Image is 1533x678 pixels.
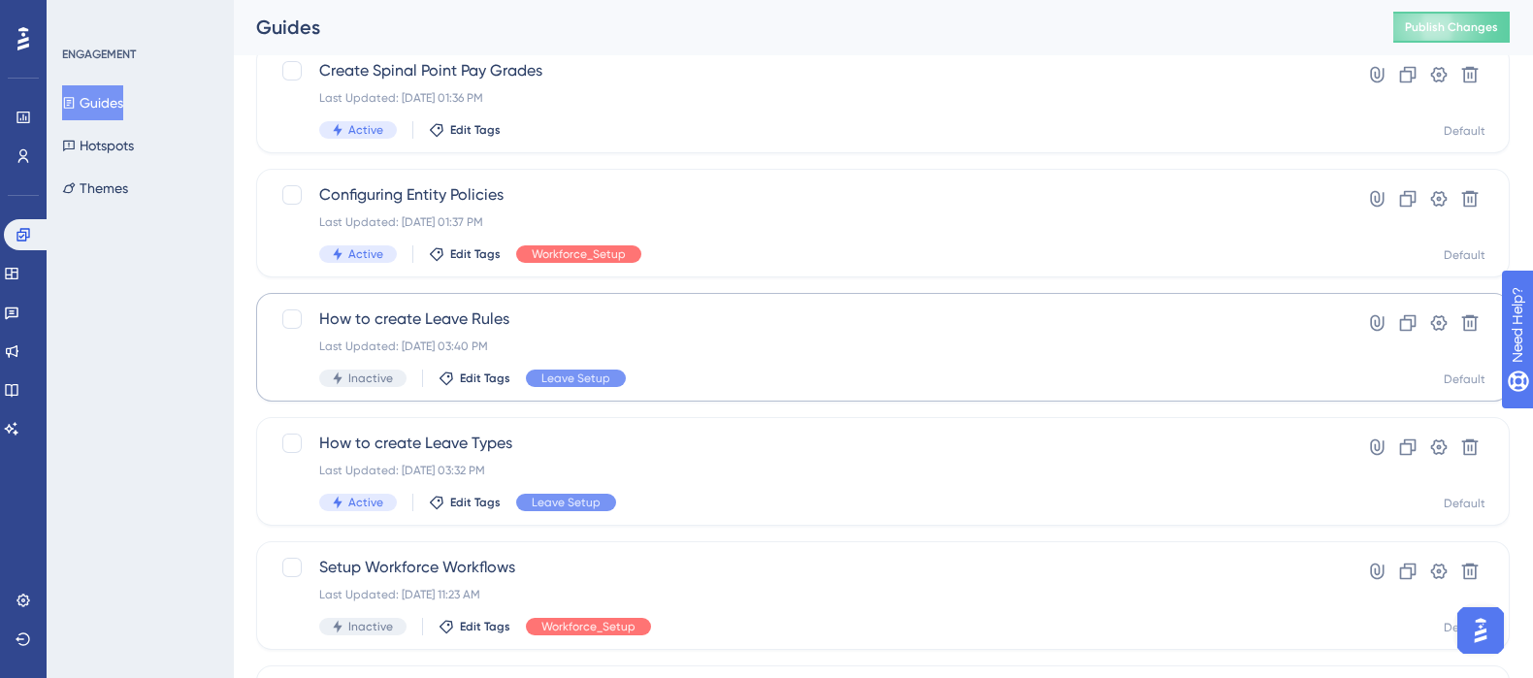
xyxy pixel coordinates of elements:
button: Publish Changes [1393,12,1510,43]
button: Hotspots [62,128,134,163]
div: Guides [256,14,1345,41]
div: Last Updated: [DATE] 01:36 PM [319,90,1291,106]
span: Leave Setup [532,495,601,510]
span: Edit Tags [450,122,501,138]
button: Themes [62,171,128,206]
span: Active [348,246,383,262]
span: Create Spinal Point Pay Grades [319,59,1291,82]
span: Workforce_Setup [541,619,636,634]
span: How to create Leave Rules [319,307,1291,331]
span: Publish Changes [1405,19,1498,35]
button: Edit Tags [439,371,510,386]
button: Guides [62,85,123,120]
iframe: UserGuiding AI Assistant Launcher [1451,601,1510,660]
span: How to create Leave Types [319,432,1291,455]
div: Last Updated: [DATE] 03:40 PM [319,339,1291,354]
div: Default [1444,123,1485,139]
span: Need Help? [46,5,121,28]
span: Edit Tags [450,246,501,262]
div: Last Updated: [DATE] 03:32 PM [319,463,1291,478]
div: Last Updated: [DATE] 01:37 PM [319,214,1291,230]
div: Last Updated: [DATE] 11:23 AM [319,587,1291,602]
button: Edit Tags [429,246,501,262]
span: Configuring Entity Policies [319,183,1291,207]
span: Inactive [348,371,393,386]
div: Default [1444,620,1485,635]
span: Edit Tags [460,371,510,386]
div: Default [1444,247,1485,263]
button: Edit Tags [439,619,510,634]
span: Edit Tags [450,495,501,510]
span: Inactive [348,619,393,634]
div: Default [1444,496,1485,511]
span: Setup Workforce Workflows [319,556,1291,579]
span: Active [348,495,383,510]
span: Workforce_Setup [532,246,626,262]
div: Default [1444,371,1485,387]
div: ENGAGEMENT [62,47,136,62]
span: Active [348,122,383,138]
button: Edit Tags [429,122,501,138]
span: Leave Setup [541,371,610,386]
button: Edit Tags [429,495,501,510]
span: Edit Tags [460,619,510,634]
